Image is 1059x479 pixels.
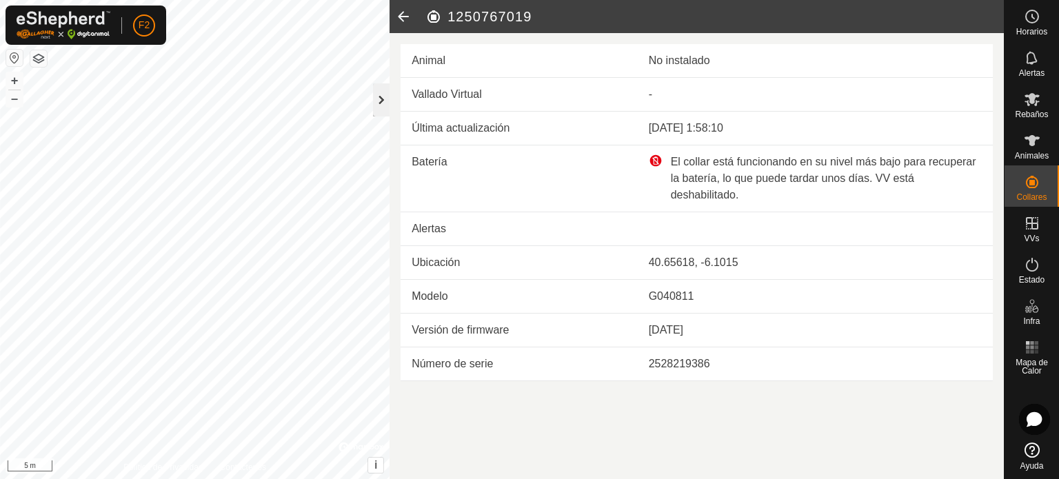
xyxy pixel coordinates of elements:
[401,347,638,381] td: Número de serie
[17,11,110,39] img: Logo Gallagher
[649,120,982,136] div: [DATE] 1:58:10
[1019,69,1045,77] span: Alertas
[139,18,150,32] span: F2
[649,288,982,305] div: G040811
[1020,462,1044,470] span: Ayuda
[220,461,266,473] a: Contáctenos
[401,44,638,78] td: Animal
[649,154,982,203] div: El collar está funcionando en su nivel más bajo para recuperar la batería, lo que puede tardar un...
[6,72,23,89] button: +
[1005,437,1059,476] a: Ayuda
[6,90,23,107] button: –
[6,50,23,66] button: Restablecer Mapa
[1015,110,1048,119] span: Rebaños
[401,280,638,314] td: Modelo
[1019,276,1045,284] span: Estado
[368,458,383,473] button: i
[649,52,982,69] div: No instalado
[30,50,47,67] button: Capas del Mapa
[123,461,203,473] a: Política de Privacidad
[1016,193,1047,201] span: Collares
[649,356,982,372] div: 2528219386
[1008,358,1056,375] span: Mapa de Calor
[374,459,377,471] span: i
[649,322,982,338] div: [DATE]
[401,314,638,347] td: Versión de firmware
[649,88,652,100] app-display-virtual-paddock-transition: -
[1024,234,1039,243] span: VVs
[401,212,638,246] td: Alertas
[401,246,638,280] td: Ubicación
[401,78,638,112] td: Vallado Virtual
[1023,317,1040,325] span: Infra
[401,112,638,145] td: Última actualización
[1015,152,1049,160] span: Animales
[425,8,1004,25] h2: 1250767019
[649,254,982,271] div: 40.65618, -6.1015
[1016,28,1047,36] span: Horarios
[401,145,638,212] td: Batería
